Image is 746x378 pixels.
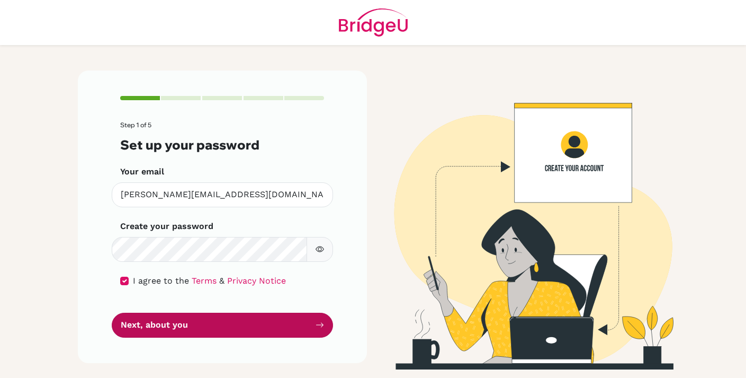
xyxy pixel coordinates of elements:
span: & [219,276,224,286]
span: Step 1 of 5 [120,121,151,129]
a: Terms [192,276,217,286]
span: I agree to the [133,276,189,286]
label: Your email [120,165,164,178]
input: Insert your email* [112,182,333,207]
h3: Set up your password [120,137,325,153]
a: Privacy Notice [227,276,286,286]
button: Next, about you [112,313,333,338]
label: Create your password [120,220,213,233]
